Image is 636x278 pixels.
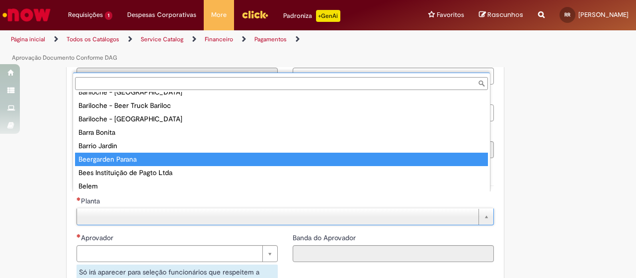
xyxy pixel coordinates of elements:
div: Barrio Jardin [75,139,488,153]
div: Barra Bonita [75,126,488,139]
div: Bees Instituição de Pagto Ltda [75,166,488,180]
div: Beergarden Parana [75,153,488,166]
ul: Planta [73,92,490,191]
div: Belem [75,180,488,193]
div: Bariloche - [GEOGRAPHIC_DATA] [75,86,488,99]
div: Bariloche - [GEOGRAPHIC_DATA] [75,112,488,126]
div: Bariloche - Beer Truck Bariloc [75,99,488,112]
